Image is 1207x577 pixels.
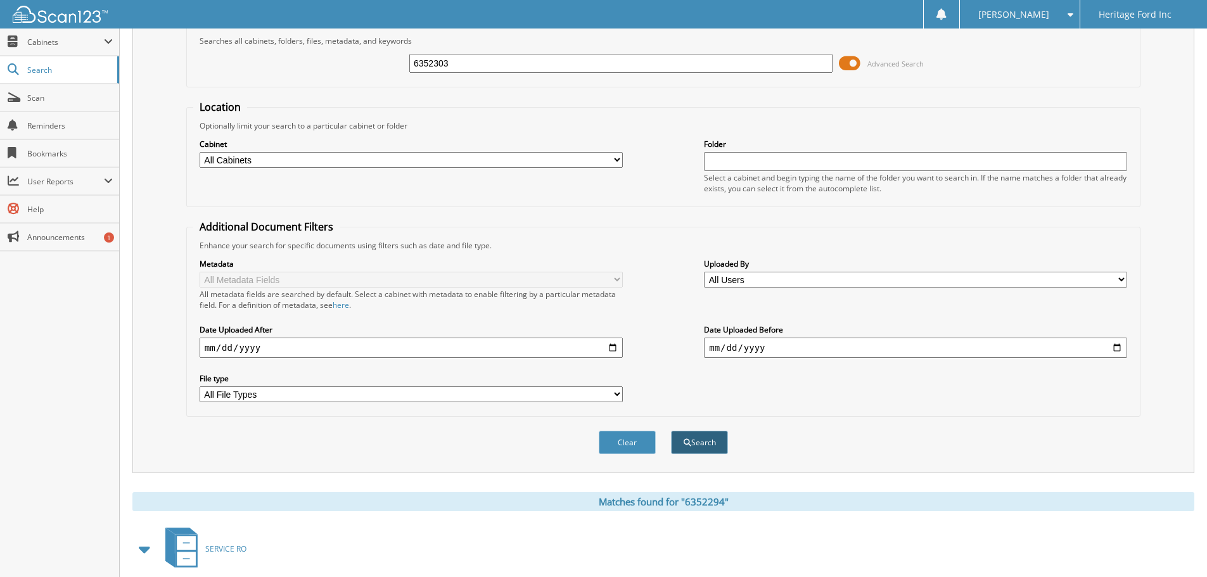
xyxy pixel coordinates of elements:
div: All metadata fields are searched by default. Select a cabinet with metadata to enable filtering b... [200,289,623,310]
label: Date Uploaded After [200,324,623,335]
div: 1 [104,232,114,243]
label: Metadata [200,258,623,269]
span: Cabinets [27,37,104,48]
div: Enhance your search for specific documents using filters such as date and file type. [193,240,1134,251]
legend: Additional Document Filters [193,220,340,234]
button: Search [671,431,728,454]
button: Clear [599,431,656,454]
span: User Reports [27,176,104,187]
label: Cabinet [200,139,623,149]
span: [PERSON_NAME] [978,11,1049,18]
span: Bookmarks [27,148,113,159]
label: Folder [704,139,1127,149]
span: Reminders [27,120,113,131]
legend: Location [193,100,247,114]
a: SERVICE RO [158,524,246,574]
div: Matches found for "6352294" [132,492,1194,511]
div: Optionally limit your search to a particular cabinet or folder [193,120,1134,131]
label: Date Uploaded Before [704,324,1127,335]
span: Advanced Search [867,59,924,68]
label: Uploaded By [704,258,1127,269]
span: Scan [27,92,113,103]
div: Select a cabinet and begin typing the name of the folder you want to search in. If the name match... [704,172,1127,194]
span: Heritage Ford Inc [1099,11,1172,18]
span: Help [27,204,113,215]
span: SERVICE RO [205,543,246,554]
div: Searches all cabinets, folders, files, metadata, and keywords [193,35,1134,46]
label: File type [200,373,623,384]
a: here [333,300,349,310]
input: end [704,338,1127,358]
span: Announcements [27,232,113,243]
span: Search [27,65,111,75]
img: scan123-logo-white.svg [13,6,108,23]
input: start [200,338,623,358]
